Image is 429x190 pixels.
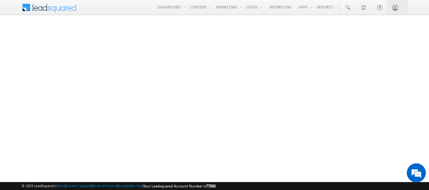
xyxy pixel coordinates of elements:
a: About [56,184,65,188]
a: Contact Support [66,184,91,188]
span: © 2025 LeadSquared | | | | | [22,183,216,189]
a: Terms of Service [92,184,117,188]
span: Your Leadsquared Account Number is [143,184,216,188]
span: 77060 [206,184,216,188]
a: Acceptable Use [118,184,142,188]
